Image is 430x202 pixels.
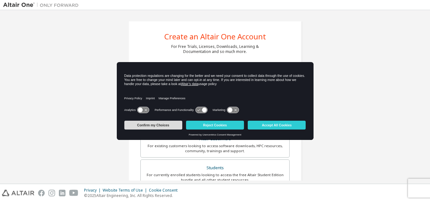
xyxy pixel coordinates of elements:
[144,143,286,153] div: For existing customers looking to access software downloads, HPC resources, community, trainings ...
[149,188,181,193] div: Cookie Consent
[69,190,78,196] img: youtube.svg
[144,164,286,172] div: Students
[164,33,266,40] div: Create an Altair One Account
[2,190,34,196] img: altair_logo.svg
[103,188,149,193] div: Website Terms of Use
[171,44,259,54] div: For Free Trials, Licenses, Downloads, Learning & Documentation and so much more.
[59,190,65,196] img: linkedin.svg
[144,172,286,182] div: For currently enrolled students looking to access the free Altair Student Edition bundle and all ...
[38,190,45,196] img: facebook.svg
[48,190,55,196] img: instagram.svg
[84,193,181,198] p: © 2025 Altair Engineering, Inc. All Rights Reserved.
[84,188,103,193] div: Privacy
[3,2,82,8] img: Altair One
